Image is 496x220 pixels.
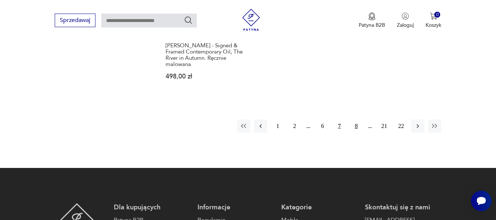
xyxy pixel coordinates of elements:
[350,120,363,133] button: 8
[333,120,346,133] button: 7
[359,12,385,29] a: Ikona medaluPatyna B2B
[471,191,492,211] iframe: Smartsupp widget button
[426,22,441,29] p: Koszyk
[377,120,391,133] button: 21
[426,12,441,29] button: 0Koszyk
[166,43,247,67] h3: [PERSON_NAME] - Signed & Framed Contemporary Oil, The River in Autumn. Ręcznie malowana.
[359,22,385,29] p: Patyna B2B
[397,12,414,29] button: Zaloguj
[166,73,247,80] p: 498,00 zł
[271,120,284,133] button: 1
[365,203,441,212] p: Skontaktuj się z nami
[198,203,274,212] p: Informacje
[240,9,262,31] img: Patyna - sklep z meblami i dekoracjami vintage
[434,12,441,18] div: 0
[281,203,358,212] p: Kategorie
[394,120,408,133] button: 22
[55,18,95,23] a: Sprzedawaj
[402,12,409,20] img: Ikonka użytkownika
[288,120,301,133] button: 2
[430,12,437,20] img: Ikona koszyka
[359,12,385,29] button: Patyna B2B
[368,12,376,21] img: Ikona medalu
[55,14,95,27] button: Sprzedawaj
[184,16,193,25] button: Szukaj
[316,120,329,133] button: 6
[397,22,414,29] p: Zaloguj
[114,203,190,212] p: Dla kupujących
